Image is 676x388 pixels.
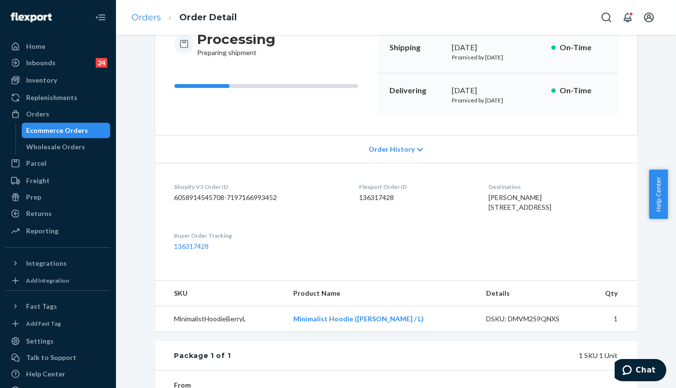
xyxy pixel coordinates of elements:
a: Settings [6,333,110,349]
a: Freight [6,173,110,188]
div: Help Center [26,369,65,379]
div: Returns [26,209,52,218]
div: Add Integration [26,276,69,285]
div: [DATE] [452,85,544,96]
button: Open notifications [618,8,637,27]
div: Integrations [26,259,67,268]
dd: 6058914545708-7197166993452 [174,193,344,202]
div: Package 1 of 1 [174,351,231,360]
a: Home [6,39,110,54]
button: Fast Tags [6,299,110,314]
div: Reporting [26,226,58,236]
td: MinimalistHoodieBerryL [155,306,286,332]
div: Replenishments [26,93,77,102]
div: Orders [26,109,49,119]
div: Parcel [26,158,46,168]
p: Promised by [DATE] [452,53,544,61]
span: Order History [369,144,415,154]
p: Promised by [DATE] [452,96,544,104]
div: Settings [26,336,54,346]
p: On-Time [560,85,606,96]
dt: Buyer Order Tracking [174,231,344,240]
th: Qty [585,281,637,306]
a: Orders [131,12,161,23]
a: Help Center [6,366,110,382]
th: Product Name [286,281,478,306]
dt: Flexport Order ID [359,183,473,191]
button: Open account menu [639,8,659,27]
div: Fast Tags [26,302,57,311]
a: Reporting [6,223,110,239]
button: Help Center [649,170,668,219]
h3: Processing [198,30,276,48]
div: Preparing shipment [198,30,276,57]
a: Orders [6,106,110,122]
a: Order Detail [179,12,237,23]
div: Ecommerce Orders [27,126,88,135]
a: Add Fast Tag [6,318,110,330]
div: Freight [26,176,50,186]
a: Parcel [6,156,110,171]
div: [DATE] [452,42,544,53]
dt: Destination [489,183,618,191]
div: 1 SKU 1 Unit [230,351,618,360]
div: Wholesale Orders [27,142,86,152]
a: Inventory [6,72,110,88]
dt: Shopify V3 Order ID [174,183,344,191]
th: Details [479,281,585,306]
span: [PERSON_NAME] [STREET_ADDRESS] [489,193,551,211]
div: Inbounds [26,58,56,68]
a: Returns [6,206,110,221]
div: Prep [26,192,41,202]
th: SKU [155,281,286,306]
a: Minimalist Hoodie ([PERSON_NAME] / L) [293,315,424,323]
button: Talk to Support [6,350,110,365]
div: Talk to Support [26,353,76,362]
button: Open Search Box [597,8,616,27]
a: Wholesale Orders [22,139,111,155]
iframe: Opens a widget where you can chat to one of our agents [615,359,666,383]
p: Delivering [389,85,445,96]
img: Flexport logo [11,13,52,22]
a: Add Integration [6,275,110,287]
td: 1 [585,306,637,332]
div: Home [26,42,45,51]
a: Replenishments [6,90,110,105]
div: Add Fast Tag [26,319,61,328]
ol: breadcrumbs [124,3,245,32]
a: Ecommerce Orders [22,123,111,138]
button: Integrations [6,256,110,271]
p: On-Time [560,42,606,53]
div: Inventory [26,75,57,85]
div: DSKU: DMVM2S9QNXS [487,314,577,324]
a: Inbounds24 [6,55,110,71]
a: 136317428 [174,242,209,250]
dd: 136317428 [359,193,473,202]
p: Shipping [389,42,445,53]
button: Close Navigation [91,8,110,27]
div: 24 [96,58,107,68]
a: Prep [6,189,110,205]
